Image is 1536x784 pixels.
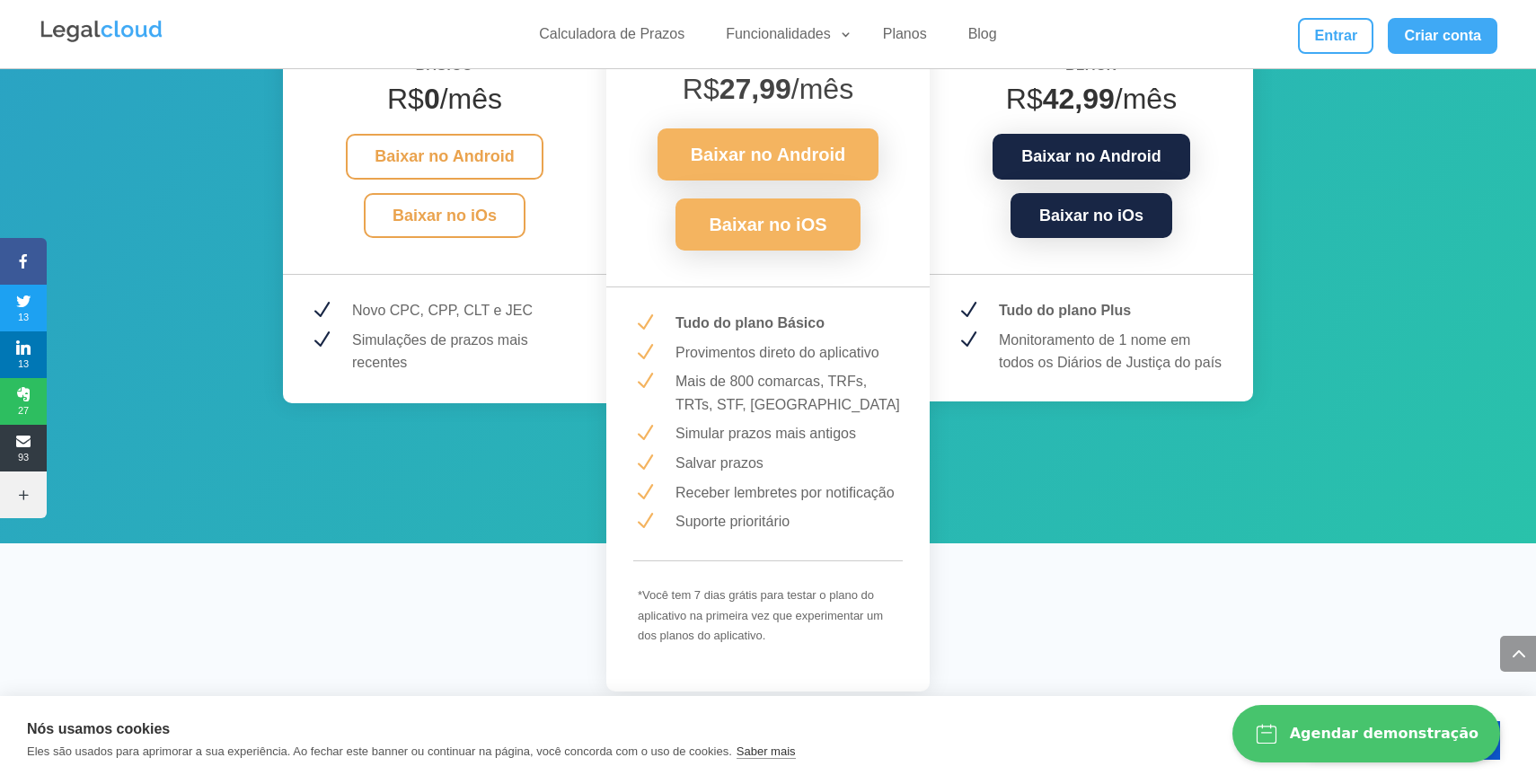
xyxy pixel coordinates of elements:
[27,721,170,736] strong: Nós usamos cookies
[424,83,440,115] strong: 0
[633,312,656,334] span: N
[310,82,579,125] h4: R$ /mês
[658,128,879,181] a: Baixar no Android
[675,198,860,251] a: Baixar no iOS
[675,370,903,416] p: Mais de 800 comarcas, TRFs, TRTs, STF, [GEOGRAPHIC_DATA]
[957,329,979,351] span: N
[957,54,1226,86] h6: Black
[633,422,656,445] span: N
[675,481,903,505] p: Receber lembretes por notificação
[310,329,332,351] span: N
[957,82,1226,125] h4: R$ /mês
[719,73,791,105] strong: 27,99
[1011,193,1172,239] a: Baixar no iOs
[1043,83,1115,115] strong: 42,99
[638,586,898,647] p: *Você tem 7 dias grátis para testar o plano do aplicativo na primeira vez que experimentar um dos...
[675,422,903,445] p: Simular prazos mais antigos
[633,510,656,533] span: N
[999,303,1131,318] strong: Tudo do plano Plus
[633,341,656,364] span: N
[633,452,656,474] span: N
[310,299,332,322] span: N
[352,329,579,374] p: Simulações de prazos mais recentes
[675,510,903,533] p: Suporte prioritário
[1298,18,1373,54] a: Entrar
[346,134,543,180] a: Baixar no Android
[352,299,579,322] p: Novo CPC, CPP, CLT e JEC
[364,193,525,239] a: Baixar no iOs
[957,299,979,322] span: N
[737,744,796,759] a: Saber mais
[958,25,1008,51] a: Blog
[675,315,825,330] strong: Tudo do plano Básico
[675,341,903,365] p: Provimentos direto do aplicativo
[872,25,938,51] a: Planos
[633,481,656,504] span: N
[1388,18,1497,54] a: Criar conta
[633,370,656,392] span: N
[999,329,1226,374] p: Monitoramento de 1 nome em todos os Diários de Justiça do país
[683,73,853,105] span: R$ /mês
[310,54,579,86] h6: BÁSICO
[993,134,1189,180] a: Baixar no Android
[39,18,164,45] img: Legalcloud Logo
[528,25,695,51] a: Calculadora de Prazos
[675,452,903,475] p: Salvar prazos
[27,744,732,758] p: Eles são usados para aprimorar a sua experiência. Ao fechar este banner ou continuar na página, v...
[715,25,852,51] a: Funcionalidades
[39,32,164,48] a: Logo da Legalcloud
